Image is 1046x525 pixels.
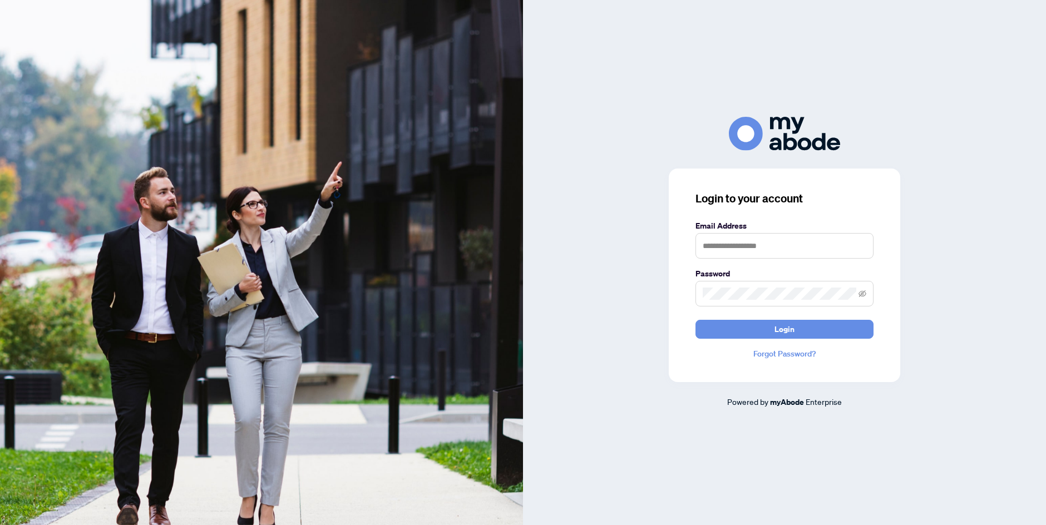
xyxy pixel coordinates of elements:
button: Login [695,320,874,339]
h3: Login to your account [695,191,874,206]
label: Password [695,268,874,280]
img: ma-logo [729,117,840,151]
span: Enterprise [806,397,842,407]
span: eye-invisible [858,290,866,298]
span: Powered by [727,397,768,407]
label: Email Address [695,220,874,232]
a: Forgot Password? [695,348,874,360]
a: myAbode [770,396,804,408]
span: Login [774,320,795,338]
